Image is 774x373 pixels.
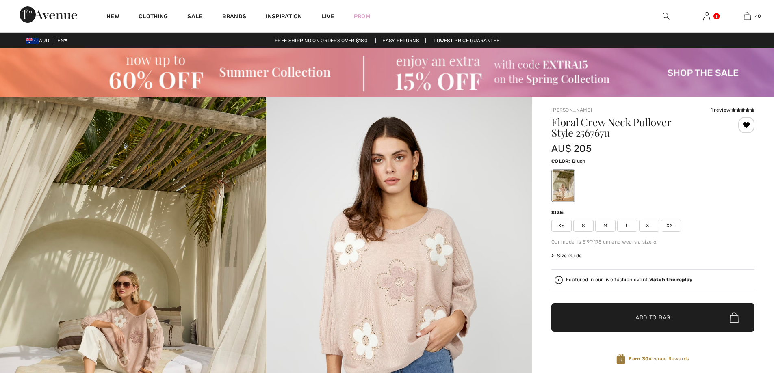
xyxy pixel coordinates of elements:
[57,38,67,43] span: EN
[106,13,119,22] a: New
[322,12,334,21] a: Live
[629,356,648,362] strong: Earn 30
[572,158,585,164] span: Blush
[26,38,52,43] span: AUD
[26,38,39,44] img: Australian Dollar
[649,277,693,282] strong: Watch the replay
[139,13,168,22] a: Clothing
[375,38,426,43] a: Easy Returns
[222,13,247,22] a: Brands
[639,220,659,232] span: XL
[268,38,374,43] a: Free shipping on orders over $180
[744,11,751,21] img: My Bag
[551,303,754,332] button: Add to Bag
[616,354,625,364] img: Avenue Rewards
[551,143,592,154] span: AU$ 205
[555,276,563,284] img: Watch the replay
[727,11,767,21] a: 40
[703,12,710,20] a: Sign In
[573,220,594,232] span: S
[629,355,689,362] span: Avenue Rewards
[617,220,637,232] span: L
[187,13,202,22] a: Sale
[703,11,710,21] img: My Info
[661,220,681,232] span: XXL
[551,238,754,246] div: Our model is 5'9"/175 cm and wears a size 6.
[551,209,567,216] div: Size:
[266,13,302,22] span: Inspiration
[663,11,670,21] img: search the website
[722,312,766,332] iframe: Opens a widget where you can chat to one of our agents
[711,106,754,114] div: 1 review
[20,6,77,23] img: 1ère Avenue
[551,252,582,259] span: Size Guide
[595,220,616,232] span: M
[551,117,721,138] h1: Floral Crew Neck Pullover Style 256767u
[427,38,506,43] a: Lowest Price Guarantee
[551,107,592,113] a: [PERSON_NAME]
[553,170,574,201] div: Blush
[551,220,572,232] span: XS
[551,158,570,164] span: Color:
[755,13,761,20] span: 40
[566,277,692,282] div: Featured in our live fashion event.
[354,12,370,21] a: Prom
[635,313,670,322] span: Add to Bag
